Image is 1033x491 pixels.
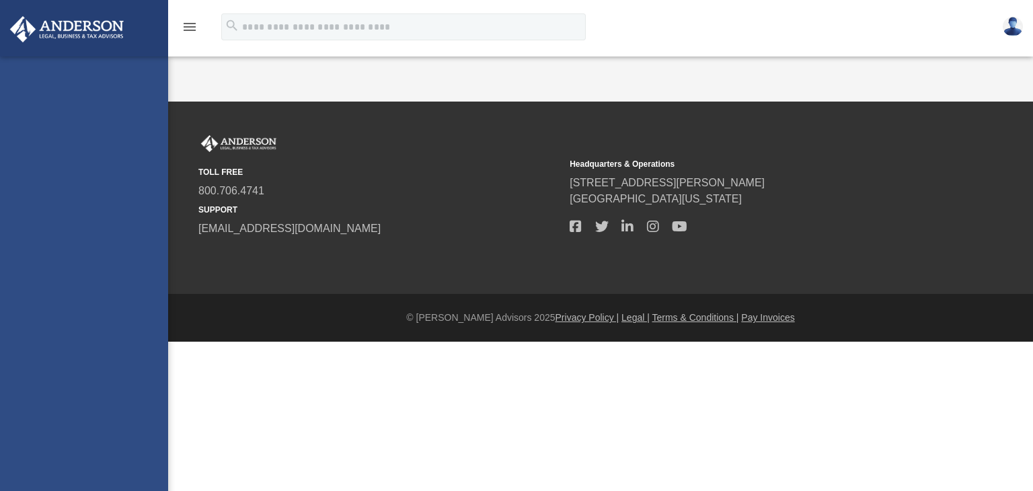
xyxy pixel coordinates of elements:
[741,312,794,323] a: Pay Invoices
[198,166,560,178] small: TOLL FREE
[198,135,279,153] img: Anderson Advisors Platinum Portal
[556,312,619,323] a: Privacy Policy |
[570,177,765,188] a: [STREET_ADDRESS][PERSON_NAME]
[198,204,560,216] small: SUPPORT
[652,312,739,323] a: Terms & Conditions |
[225,18,239,33] i: search
[168,311,1033,325] div: © [PERSON_NAME] Advisors 2025
[6,16,128,42] img: Anderson Advisors Platinum Portal
[570,193,742,204] a: [GEOGRAPHIC_DATA][US_STATE]
[570,158,931,170] small: Headquarters & Operations
[1003,17,1023,36] img: User Pic
[198,223,381,234] a: [EMAIL_ADDRESS][DOMAIN_NAME]
[621,312,650,323] a: Legal |
[198,185,264,196] a: 800.706.4741
[182,26,198,35] a: menu
[182,19,198,35] i: menu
